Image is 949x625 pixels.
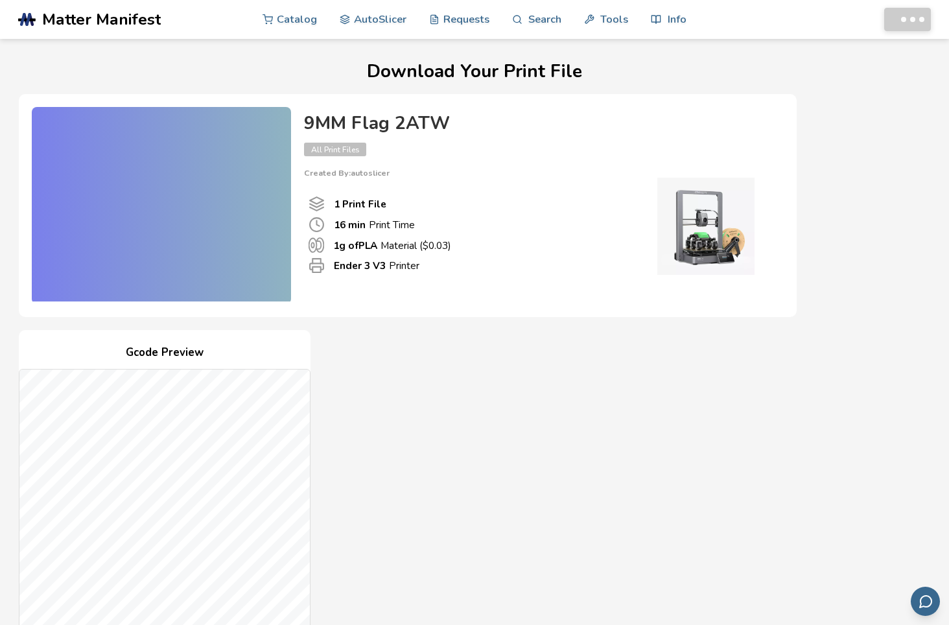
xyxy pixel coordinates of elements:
span: Material Used [309,237,324,253]
p: Print Time [334,218,415,231]
p: Material ($ 0.03 ) [333,239,451,252]
b: 16 min [334,218,366,231]
b: 1 g of PLA [333,239,377,252]
h1: Download Your Print File [19,62,930,82]
img: Printer [641,178,771,275]
b: 1 Print File [334,197,386,211]
p: Printer [334,259,419,272]
span: Print Time [309,217,325,233]
b: Ender 3 V3 [334,259,386,272]
h4: 9MM Flag 2ATW [304,113,771,134]
span: Matter Manifest [42,10,161,29]
p: Created By: autoslicer [304,169,771,178]
span: Printer [309,257,325,274]
button: Send feedback via email [911,587,940,616]
span: Number Of Print files [309,196,325,212]
h4: Gcode Preview [19,343,310,363]
span: All Print Files [304,143,366,156]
